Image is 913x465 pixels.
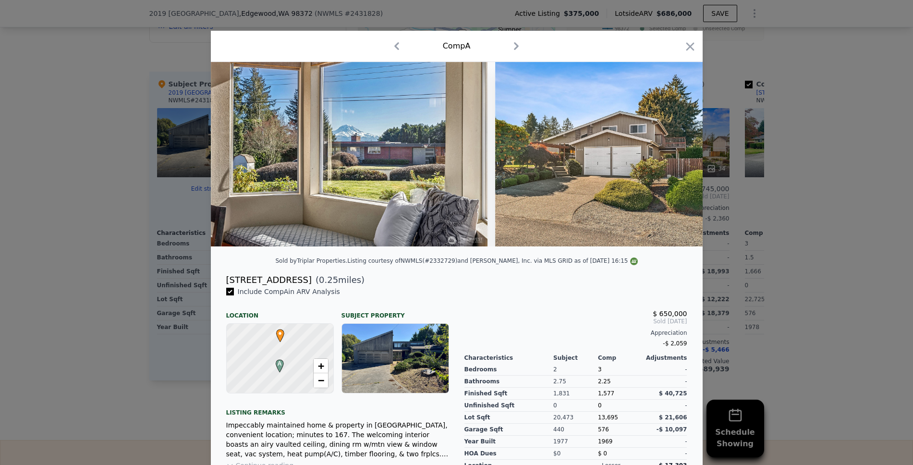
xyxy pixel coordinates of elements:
span: $ 0 [598,450,607,457]
span: Include Comp A in ARV Analysis [234,288,344,295]
div: • [274,329,280,335]
div: $0 [553,448,598,460]
span: -$ 2,059 [663,340,687,347]
div: 2.25 [598,376,643,388]
div: Listing remarks [226,401,449,416]
span: $ 650,000 [653,310,687,318]
span: Sold [DATE] [464,318,687,325]
span: 576 [598,426,609,433]
div: - [643,448,687,460]
div: 2 [553,364,598,376]
div: [STREET_ADDRESS] [226,273,312,287]
span: 0.25 [319,275,338,285]
span: $ 21,606 [659,414,687,421]
span: $ 40,725 [659,390,687,397]
div: 1,831 [553,388,598,400]
span: ( miles) [312,273,365,287]
div: Subject Property [341,304,449,319]
div: HOA Dues [464,448,554,460]
span: 1,577 [598,390,614,397]
div: Subject [553,354,598,362]
span: 3 [598,366,602,373]
div: A [273,359,279,365]
div: 1977 [553,436,598,448]
a: Zoom in [314,359,328,373]
img: Property Img [211,62,487,246]
div: Sold by Triplar Properties . [276,257,348,264]
span: • [274,326,287,341]
div: - [643,436,687,448]
img: NWMLS Logo [630,257,638,265]
div: 1969 [598,436,643,448]
span: + [317,360,324,372]
div: Adjustments [643,354,687,362]
div: 20,473 [553,412,598,424]
div: Unfinished Sqft [464,400,554,412]
div: Impeccably maintained home & property in [GEOGRAPHIC_DATA], convenient location; minutes to 167. ... [226,420,449,459]
span: 0 [598,402,602,409]
div: - [643,364,687,376]
div: Characteristics [464,354,554,362]
div: Lot Sqft [464,412,554,424]
div: - [643,376,687,388]
div: - [643,400,687,412]
span: A [273,359,286,368]
span: -$ 10,097 [657,426,687,433]
span: − [317,374,324,386]
div: Bedrooms [464,364,554,376]
div: 2.75 [553,376,598,388]
div: Listing courtesy of NWMLS (#2332729) and [PERSON_NAME], Inc. via MLS GRID as of [DATE] 16:15 [347,257,637,264]
div: Finished Sqft [464,388,554,400]
div: Year Built [464,436,554,448]
div: Garage Sqft [464,424,554,436]
div: Appreciation [464,329,687,337]
div: Bathrooms [464,376,554,388]
div: Comp [598,354,643,362]
a: Zoom out [314,373,328,388]
div: Comp A [443,40,471,52]
span: 13,695 [598,414,618,421]
div: 440 [553,424,598,436]
img: Property Img [495,62,772,246]
div: 0 [553,400,598,412]
div: Location [226,304,334,319]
